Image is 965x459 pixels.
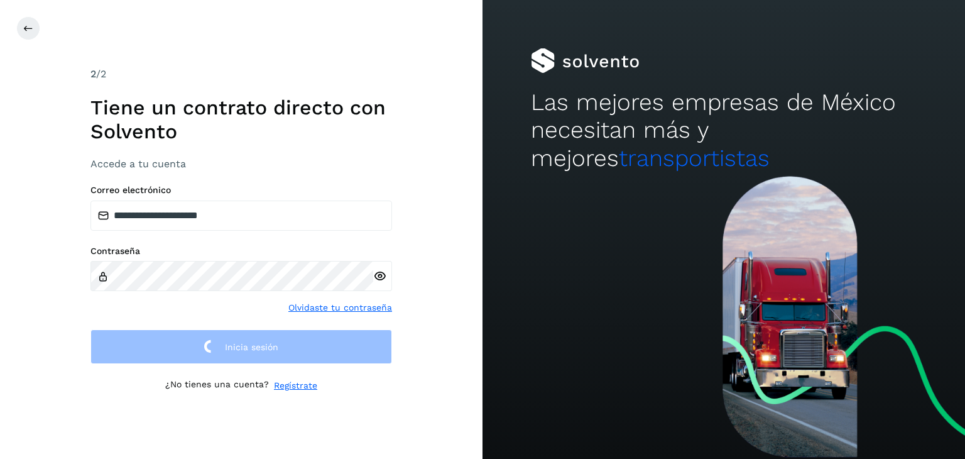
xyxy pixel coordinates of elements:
span: Inicia sesión [225,343,278,351]
button: Inicia sesión [90,329,392,364]
span: 2 [90,68,96,80]
h3: Accede a tu cuenta [90,158,392,170]
a: Regístrate [274,379,317,392]
label: Correo electrónico [90,185,392,196]
label: Contraseña [90,246,392,257]
h2: Las mejores empresas de México necesitan más y mejores [531,89,917,172]
p: ¿No tienes una cuenta? [165,379,269,392]
div: /2 [90,67,392,82]
a: Olvidaste tu contraseña [288,301,392,314]
span: transportistas [619,145,770,172]
h1: Tiene un contrato directo con Solvento [90,96,392,144]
